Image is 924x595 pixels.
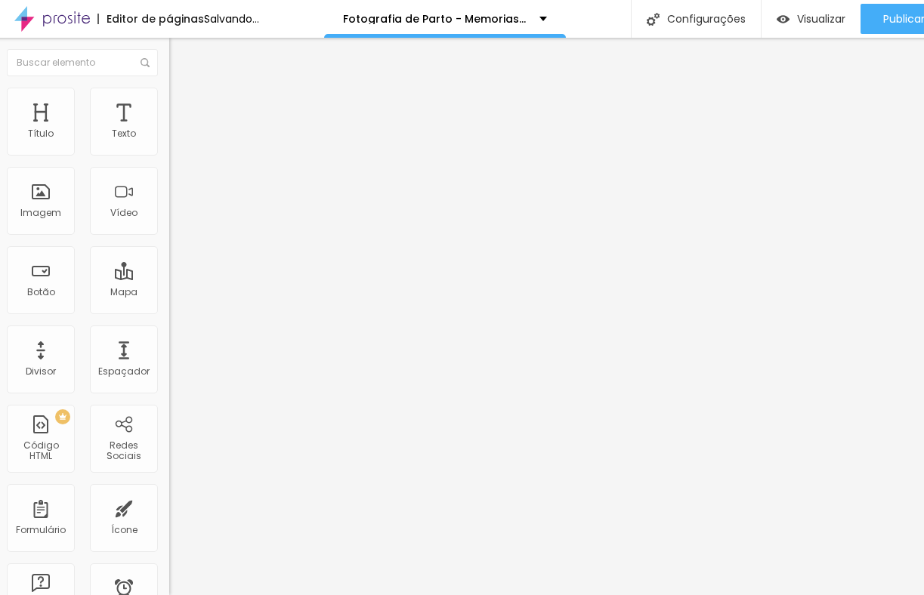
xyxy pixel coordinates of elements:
div: Título [28,128,54,139]
div: Mapa [110,287,138,297]
div: Editor de páginas [97,14,204,24]
div: Divisor [26,366,56,377]
img: view-1.svg [777,13,790,26]
img: Icone [141,58,150,67]
button: Visualizar [762,4,861,34]
p: Fotografia de Parto - Memorias do Nascer [343,14,528,24]
div: Texto [112,128,136,139]
div: Imagem [20,208,61,218]
div: Salvando... [204,14,259,24]
div: Redes Sociais [94,440,153,462]
div: Ícone [111,525,138,535]
div: Vídeo [110,208,138,218]
div: Espaçador [98,366,150,377]
div: Código HTML [11,440,70,462]
div: Formulário [16,525,66,535]
span: Visualizar [797,13,845,25]
img: Icone [647,13,660,26]
div: Botão [27,287,55,297]
input: Buscar elemento [7,49,158,76]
